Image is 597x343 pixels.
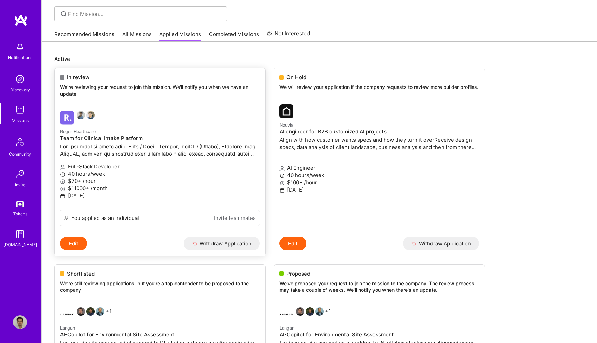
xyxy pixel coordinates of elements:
[60,307,74,321] img: Langan company logo
[77,111,85,119] img: Rishav Anand
[60,192,260,199] p: [DATE]
[60,185,260,192] p: $11000+ /month
[403,237,479,250] button: Withdraw Application
[279,186,479,193] p: [DATE]
[279,164,479,171] p: AI Engineer
[13,103,27,117] img: teamwork
[15,181,26,188] div: Invite
[60,172,65,177] i: icon Clock
[16,201,24,207] img: tokens
[13,40,27,54] img: bell
[60,143,260,157] p: Lor ipsumdol si ametc adipi Elits / Doeiu Tempor, InciDID (Utlabo), Etdolore, mag AliquAE, adm ve...
[60,186,65,192] i: icon MoneyGray
[279,171,479,179] p: 40 hours/week
[60,194,65,199] i: icon Calendar
[209,30,259,42] a: Completed Missions
[60,129,96,134] small: Roger Healthcare
[274,99,485,237] a: Nouvia company logoNouviaAI engineer for B2B customized AI projectsAlign with how customer wants ...
[54,30,114,42] a: Recommended Missions
[60,170,260,177] p: 40 hours/week
[60,10,68,18] i: icon SearchGrey
[67,74,89,81] span: In review
[86,307,95,316] img: Nhan Tran
[279,280,479,294] p: We've proposed your request to join the mission to the company. The review process may take a cou...
[9,150,31,158] div: Community
[60,165,65,170] i: icon Applicant
[279,179,479,186] p: $100+ /hour
[13,210,27,217] div: Tokens
[279,180,285,186] i: icon MoneyGray
[60,325,75,331] small: Langan
[279,188,285,193] i: icon Calendar
[184,237,260,250] button: Withdraw Application
[14,14,28,26] img: logo
[60,332,260,338] h4: AI-Copilot for Environmental Site Assessment
[54,55,585,63] p: Active
[60,237,87,250] button: Edit
[60,177,260,185] p: $70+ /hour
[60,84,260,97] p: We're reviewing your request to join this mission. We'll notify you when we have an update.
[286,74,306,81] span: On Hold
[279,84,479,91] p: We will review your application if the company requests to review more builder profiles.
[279,307,331,321] div: +1
[279,173,285,178] i: icon Clock
[68,10,222,18] input: Find Mission...
[60,111,74,125] img: Roger Healthcare company logo
[8,54,32,61] div: Notifications
[77,307,85,316] img: Berkan Hiziroglu
[71,214,139,222] div: You applied as an individual
[159,30,201,42] a: Applied Missions
[11,315,29,329] a: User Avatar
[279,129,479,135] h4: AI engineer for B2B customized AI projects
[60,135,260,141] h4: Team for Clinical Intake Platform
[67,270,95,277] span: Shortlisted
[279,332,479,338] h4: AI-Copilot for Environmental Site Assessment
[13,227,27,241] img: guide book
[96,307,104,316] img: Marcin Wylot
[267,29,310,42] a: Not Interested
[60,163,260,170] p: Full-Stack Developer
[60,280,260,294] p: We’re still reviewing applications, but you're a top contender to be proposed to the company.
[279,307,293,321] img: Langan company logo
[3,241,37,248] div: [DOMAIN_NAME]
[279,325,294,331] small: Langan
[279,104,293,118] img: Nouvia company logo
[296,307,304,316] img: Berkan Hiziroglu
[12,117,29,124] div: Missions
[12,134,28,150] img: Community
[279,122,293,128] small: Nouvia
[279,166,285,171] i: icon Applicant
[279,237,306,250] button: Edit
[122,30,152,42] a: All Missions
[214,214,256,222] a: Invite teammates
[13,167,27,181] img: Invite
[13,72,27,86] img: discovery
[279,136,479,151] p: Align with how customer wants specs and how they turn it overReceive design specs, data analysis ...
[60,179,65,184] i: icon MoneyGray
[10,86,30,93] div: Discovery
[286,270,310,277] span: Proposed
[315,307,324,316] img: Marcin Wylot
[55,105,265,210] a: Roger Healthcare company logoRishav AnandAntonio StorniRoger HealthcareTeam for Clinical Intake P...
[86,111,95,119] img: Antonio Storni
[13,315,27,329] img: User Avatar
[60,307,112,321] div: +1
[306,307,314,316] img: Nhan Tran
